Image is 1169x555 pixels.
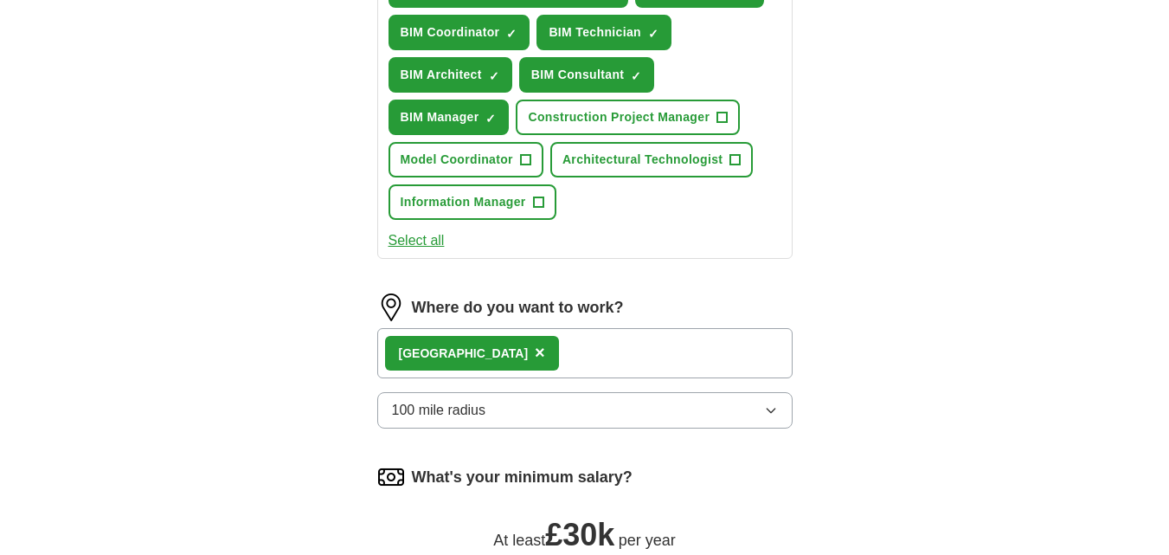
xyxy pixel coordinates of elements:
[619,532,676,549] span: per year
[631,69,641,83] span: ✓
[412,466,633,489] label: What's your minimum salary?
[485,112,496,126] span: ✓
[389,230,445,251] button: Select all
[535,343,545,362] span: ×
[401,108,479,126] span: BIM Manager
[412,296,624,319] label: Where do you want to work?
[549,23,641,42] span: BIM Technician
[401,66,482,84] span: BIM Architect
[545,517,614,552] span: £ 30k
[401,23,500,42] span: BIM Coordinator
[536,15,671,50] button: BIM Technician✓
[516,100,740,135] button: Construction Project Manager
[399,345,529,363] div: [GEOGRAPHIC_DATA]
[489,69,499,83] span: ✓
[562,151,723,169] span: Architectural Technologist
[493,532,545,549] span: At least
[389,57,512,93] button: BIM Architect✓
[389,100,510,135] button: BIM Manager✓
[401,151,513,169] span: Model Coordinator
[377,294,405,321] img: location.png
[389,142,543,177] button: Model Coordinator
[550,142,753,177] button: Architectural Technologist
[377,392,793,429] button: 100 mile radius
[648,27,658,41] span: ✓
[528,108,710,126] span: Construction Project Manager
[519,57,655,93] button: BIM Consultant✓
[392,400,486,421] span: 100 mile radius
[389,15,530,50] button: BIM Coordinator✓
[401,193,526,211] span: Information Manager
[535,340,545,366] button: ×
[506,27,517,41] span: ✓
[389,184,556,220] button: Information Manager
[377,463,405,491] img: salary.png
[531,66,625,84] span: BIM Consultant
